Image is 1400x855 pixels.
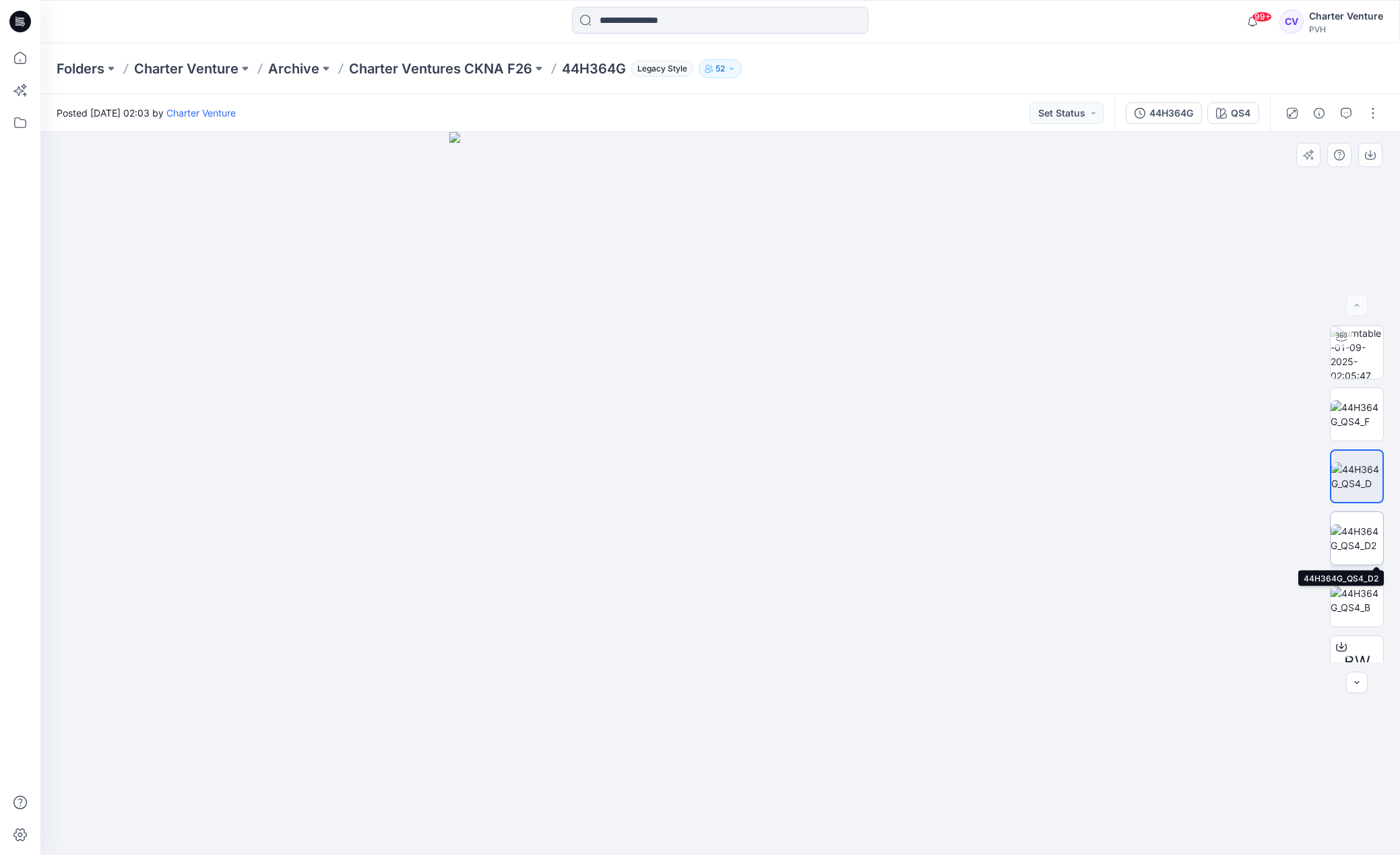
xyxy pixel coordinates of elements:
[349,59,532,78] a: Charter Ventures CKNA F26
[1309,24,1383,34] div: PVH
[1279,9,1304,34] div: CV
[1126,102,1202,124] button: 44H364G
[1309,8,1383,24] div: Charter Venture
[1331,400,1383,429] img: 44H364G_QS4_F
[1149,106,1193,121] div: 44H364G
[57,59,104,78] a: Folders
[562,59,626,78] p: 44H364G
[1207,102,1259,124] button: QS4
[1344,650,1370,674] span: BW
[631,61,693,77] span: Legacy Style
[166,107,236,119] a: Charter Venture
[1231,106,1250,121] div: QS4
[1308,102,1330,124] button: Details
[1331,462,1382,490] img: 44H364G_QS4_D
[626,59,693,78] button: Legacy Style
[134,59,238,78] a: Charter Venture
[1331,586,1383,614] img: 44H364G_QS4_B
[699,59,742,78] button: 52
[449,132,992,855] img: eyJhbGciOiJIUzI1NiIsImtpZCI6IjAiLCJzbHQiOiJzZXMiLCJ0eXAiOiJKV1QifQ.eyJkYXRhIjp7InR5cGUiOiJzdG9yYW...
[1331,326,1383,379] img: turntable-01-09-2025-02:05:47
[1252,11,1272,22] span: 99+
[57,106,236,120] span: Posted [DATE] 02:03 by
[268,59,319,78] a: Archive
[1331,524,1383,552] img: 44H364G_QS4_D2
[715,61,725,76] p: 52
